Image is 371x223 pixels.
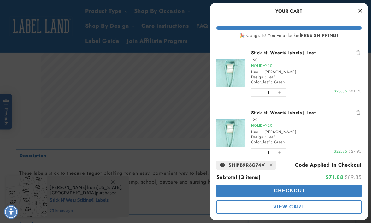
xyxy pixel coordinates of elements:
button: Where do these labels stick? [14,18,75,30]
span: $31.95 [349,88,362,94]
button: cart [216,185,362,197]
span: Color_leaf [251,79,270,85]
button: Close Cart [355,6,365,16]
span: : [271,139,273,145]
span: : [265,134,266,140]
div: HOLIDAY20 [251,122,362,129]
span: Green [274,79,285,85]
div: HOLIDAY20 [251,62,362,69]
span: Code Applied In Checkout [295,161,362,168]
b: FREE SHIPPING! [301,32,338,38]
span: Line1 [251,69,260,75]
button: Decrease quantity of Stick N' Wear® Labels | Leaf [251,149,263,156]
span: Leaf [268,74,274,80]
span: Design [251,134,263,140]
div: 🎉 Congrats! You've unlocked [216,33,362,38]
img: Stick N' Wear® Labels | Leaf - Label Land [216,59,245,87]
span: Leaf [268,134,274,140]
span: Color_leaf [251,139,270,145]
span: : [271,79,273,85]
span: 1 [263,149,274,156]
button: Increase quantity of Stick N' Wear® Labels | Leaf [274,89,286,96]
span: SHIPB9R6G74V [229,161,265,169]
button: Remove Stick N' Wear® Labels | Leaf [355,50,362,56]
span: Line1 [251,129,260,135]
span: [PERSON_NAME] [264,129,297,135]
span: $22.36 [334,149,347,154]
span: $71.88 [326,173,344,181]
span: Green [274,139,285,145]
button: Increase quantity of Stick N' Wear® Labels | Leaf [274,149,286,156]
div: Accessibility Menu [4,205,18,219]
li: product [216,103,362,163]
span: 1 [263,89,274,96]
button: Remove Stick N' Wear® Labels | Leaf [355,109,362,116]
span: Checkout [273,188,306,193]
span: Previous price was $27.95 [349,149,362,154]
div: 120 [251,117,362,122]
button: Are these labels laundry safe? [11,35,75,47]
img: Stick N' Wear® Labels | Leaf - Label Land [216,119,245,147]
span: Design [251,74,263,80]
button: cart [216,200,362,214]
span: : [262,69,263,75]
span: View Cart [273,204,305,209]
span: : [262,129,263,135]
button: Decrease quantity of Stick N' Wear® Labels | Leaf [251,89,263,96]
li: product [216,43,362,103]
span: Subtotal (3 items) [216,173,261,181]
span: [PERSON_NAME] [264,69,297,75]
span: $25.56 [334,88,347,94]
a: Stick N' Wear® Labels | Leaf [251,50,362,56]
span: $89.85 [345,173,362,181]
h2: Your Cart [216,6,362,16]
span: : [265,74,266,80]
a: Stick N' Wear® Labels | Leaf [251,109,362,116]
div: 160 [251,57,362,62]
